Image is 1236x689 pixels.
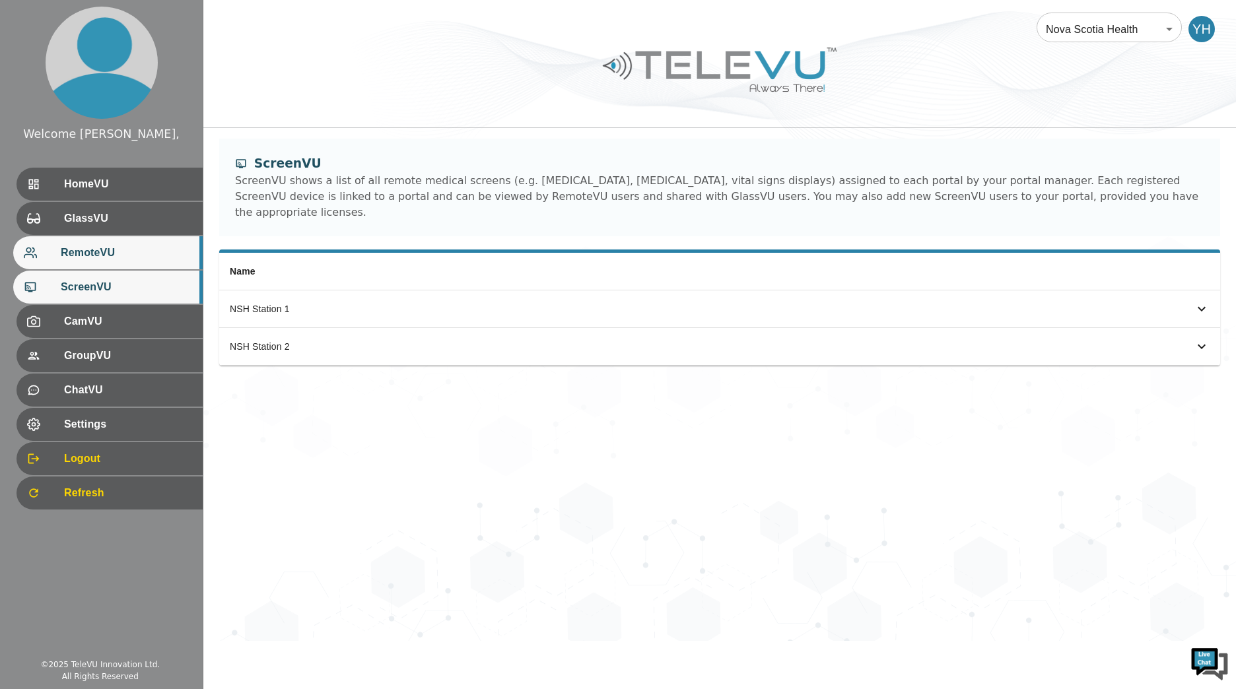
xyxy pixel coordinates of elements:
[64,382,192,398] span: ChatVU
[219,253,1220,366] table: simple table
[7,360,252,407] textarea: Type your message and hit 'Enter'
[17,408,203,441] div: Settings
[1037,11,1182,48] div: Nova Scotia Health
[601,42,839,97] img: Logo
[64,211,192,226] span: GlassVU
[235,173,1204,220] div: ScreenVU shows a list of all remote medical screens (e.g. [MEDICAL_DATA], [MEDICAL_DATA], vital s...
[77,166,182,300] span: We're online!
[69,69,222,86] div: Chat with us now
[230,266,256,277] span: Name
[1190,643,1229,682] img: Chat Widget
[62,671,139,682] div: All Rights Reserved
[17,339,203,372] div: GroupVU
[17,374,203,407] div: ChatVU
[64,313,192,329] span: CamVU
[22,61,55,94] img: d_736959983_company_1615157101543_736959983
[217,7,248,38] div: Minimize live chat window
[40,659,160,671] div: © 2025 TeleVU Innovation Ltd.
[61,245,192,261] span: RemoteVU
[46,7,158,119] img: profile.png
[1188,16,1215,42] div: YH
[64,416,192,432] span: Settings
[230,302,723,315] div: NSH Station 1
[64,176,192,192] span: HomeVU
[64,348,192,364] span: GroupVU
[64,485,192,501] span: Refresh
[13,236,203,269] div: RemoteVU
[17,168,203,201] div: HomeVU
[230,340,723,353] div: NSH Station 2
[61,279,192,295] span: ScreenVU
[17,476,203,509] div: Refresh
[13,271,203,304] div: ScreenVU
[235,154,1204,173] div: ScreenVU
[17,202,203,235] div: GlassVU
[17,305,203,338] div: CamVU
[17,442,203,475] div: Logout
[64,451,192,467] span: Logout
[23,125,180,143] div: Welcome [PERSON_NAME],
